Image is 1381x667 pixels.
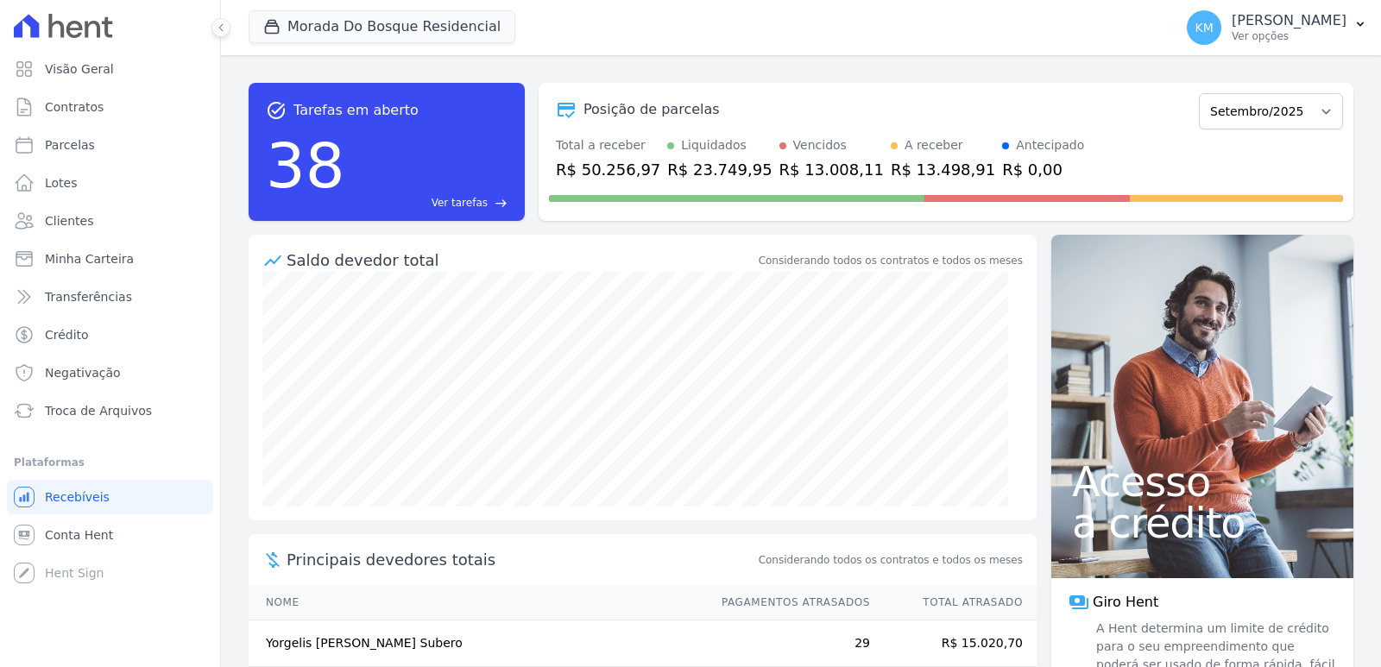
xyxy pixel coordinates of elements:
div: 38 [266,121,345,211]
span: Ver tarefas [432,195,488,211]
a: Minha Carteira [7,242,213,276]
span: Contratos [45,98,104,116]
div: Plataformas [14,452,206,473]
div: Antecipado [1016,136,1084,154]
td: Yorgelis [PERSON_NAME] Subero [249,620,705,667]
a: Troca de Arquivos [7,393,213,428]
span: Tarefas em aberto [293,100,419,121]
th: Nome [249,585,705,620]
a: Visão Geral [7,52,213,86]
span: Giro Hent [1093,592,1158,613]
span: Conta Hent [45,526,113,544]
span: Crédito [45,326,89,343]
td: R$ 15.020,70 [871,620,1037,667]
span: Parcelas [45,136,95,154]
div: Total a receber [556,136,660,154]
div: Saldo devedor total [287,249,755,272]
th: Pagamentos Atrasados [705,585,871,620]
a: Transferências [7,280,213,314]
a: Clientes [7,204,213,238]
p: [PERSON_NAME] [1232,12,1346,29]
td: 29 [705,620,871,667]
div: R$ 23.749,95 [667,158,772,181]
a: Crédito [7,318,213,352]
a: Ver tarefas east [352,195,508,211]
a: Recebíveis [7,480,213,514]
a: Conta Hent [7,518,213,552]
span: Transferências [45,288,132,305]
span: KM [1195,22,1213,34]
th: Total Atrasado [871,585,1037,620]
a: Negativação [7,356,213,390]
p: Ver opções [1232,29,1346,43]
span: Considerando todos os contratos e todos os meses [759,552,1023,568]
div: Vencidos [793,136,847,154]
div: Considerando todos os contratos e todos os meses [759,253,1023,268]
span: a crédito [1072,502,1333,544]
div: A receber [905,136,963,154]
div: R$ 50.256,97 [556,158,660,181]
span: Negativação [45,364,121,381]
span: Lotes [45,174,78,192]
div: R$ 13.498,91 [891,158,995,181]
div: R$ 0,00 [1002,158,1084,181]
span: Acesso [1072,461,1333,502]
span: Visão Geral [45,60,114,78]
div: R$ 13.008,11 [779,158,884,181]
span: Principais devedores totais [287,548,755,571]
button: Morada Do Bosque Residencial [249,10,515,43]
div: Posição de parcelas [583,99,720,120]
div: Liquidados [681,136,747,154]
a: Contratos [7,90,213,124]
a: Parcelas [7,128,213,162]
a: Lotes [7,166,213,200]
span: Minha Carteira [45,250,134,267]
span: Clientes [45,212,93,230]
span: east [495,197,508,210]
button: KM [PERSON_NAME] Ver opções [1173,3,1381,52]
span: Recebíveis [45,488,110,506]
span: Troca de Arquivos [45,402,152,419]
span: task_alt [266,100,287,121]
